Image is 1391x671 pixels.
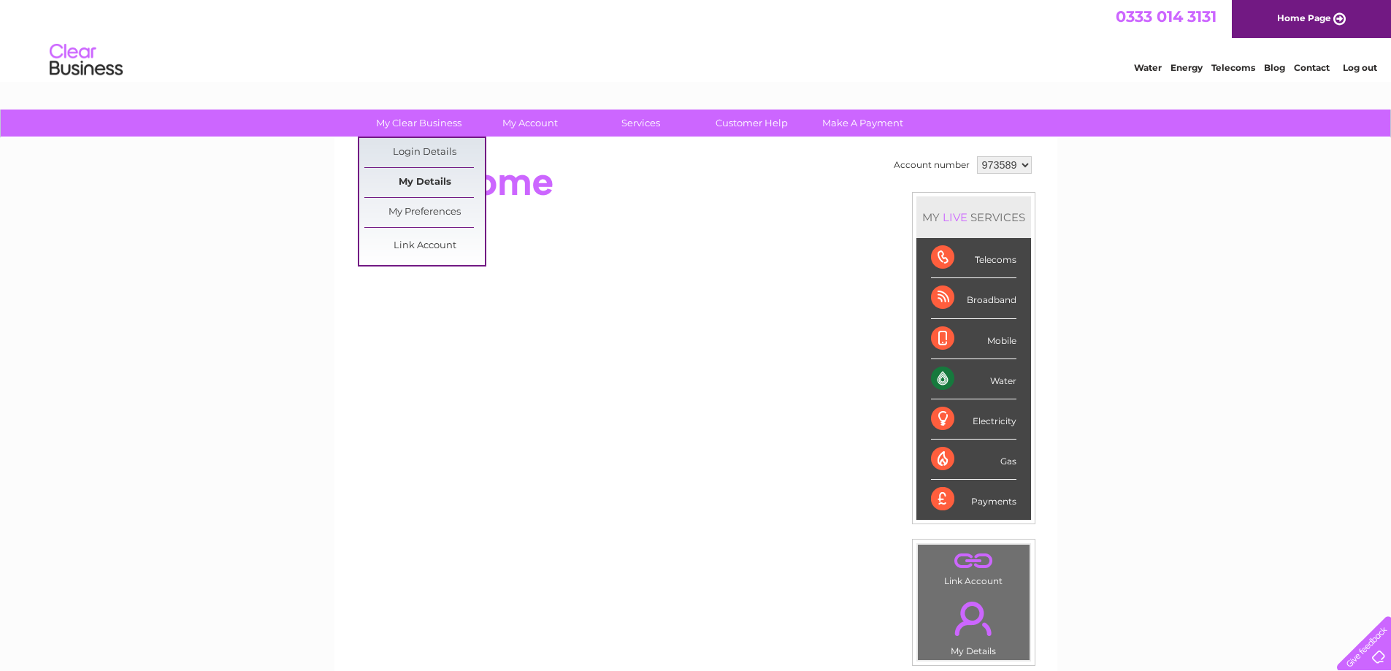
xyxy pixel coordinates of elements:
[931,480,1016,519] div: Payments
[470,110,590,137] a: My Account
[364,198,485,227] a: My Preferences
[917,589,1030,661] td: My Details
[890,153,973,177] td: Account number
[931,238,1016,278] div: Telecoms
[1211,62,1255,73] a: Telecoms
[1294,62,1330,73] a: Contact
[931,440,1016,480] div: Gas
[49,38,123,83] img: logo.png
[931,399,1016,440] div: Electricity
[1134,62,1162,73] a: Water
[1170,62,1203,73] a: Energy
[359,110,479,137] a: My Clear Business
[1264,62,1285,73] a: Blog
[364,168,485,197] a: My Details
[802,110,923,137] a: Make A Payment
[931,278,1016,318] div: Broadband
[351,8,1041,71] div: Clear Business is a trading name of Verastar Limited (registered in [GEOGRAPHIC_DATA] No. 3667643...
[931,359,1016,399] div: Water
[1343,62,1377,73] a: Log out
[921,548,1026,574] a: .
[940,210,970,224] div: LIVE
[364,138,485,167] a: Login Details
[931,319,1016,359] div: Mobile
[580,110,701,137] a: Services
[917,544,1030,590] td: Link Account
[691,110,812,137] a: Customer Help
[916,196,1031,238] div: MY SERVICES
[1116,7,1216,26] a: 0333 014 3131
[364,231,485,261] a: Link Account
[921,593,1026,644] a: .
